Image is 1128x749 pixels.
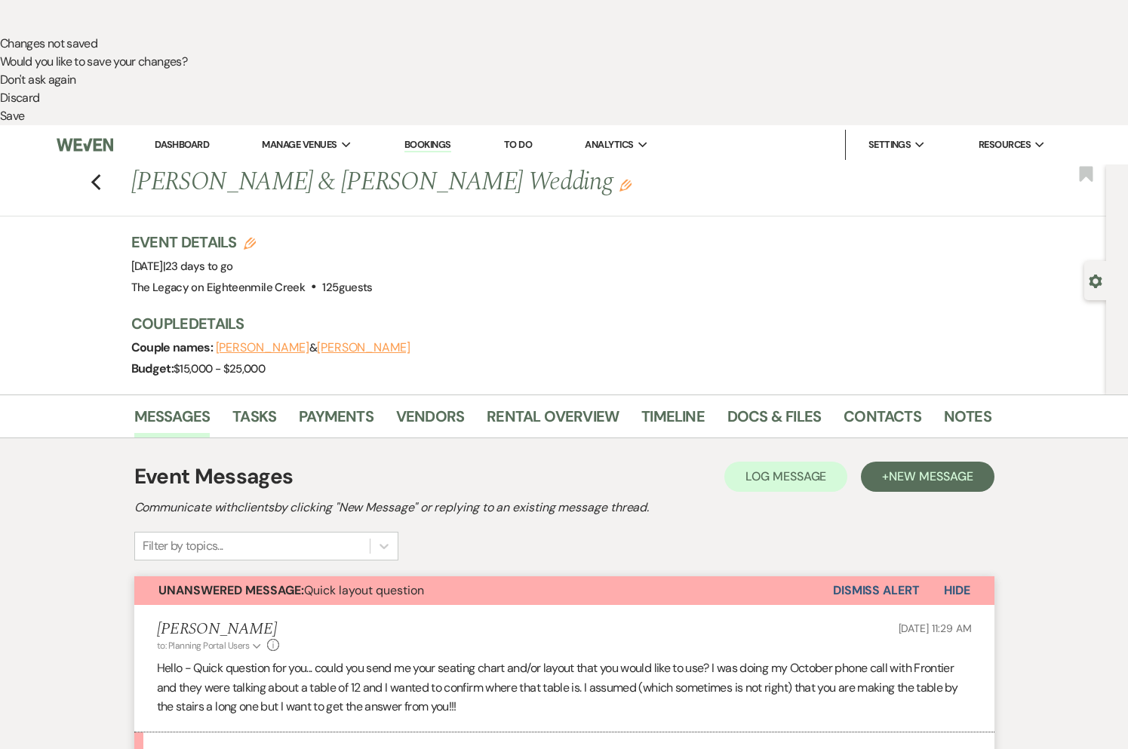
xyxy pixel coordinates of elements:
span: Resources [979,137,1031,152]
img: Weven Logo [57,129,113,161]
a: Payments [299,404,373,437]
span: New Message [889,468,973,484]
button: to: Planning Portal Users [157,639,264,652]
a: To Do [504,138,532,151]
span: Manage Venues [262,137,337,152]
span: The Legacy on Eighteenmile Creek [131,280,306,295]
span: 125 guests [322,280,372,295]
span: 23 days to go [165,259,233,274]
span: Settings [868,137,911,152]
a: Contacts [844,404,921,437]
div: Filter by topics... [143,537,223,555]
button: Unanswered Message:Quick layout question [134,576,833,605]
span: [DATE] 11:29 AM [899,622,972,635]
h3: Couple Details [131,313,976,334]
span: Analytics [585,137,633,152]
a: Dashboard [155,138,209,151]
span: Quick layout question [158,582,424,598]
a: Notes [944,404,991,437]
button: Hide [920,576,994,605]
button: +New Message [861,462,994,492]
span: $15,000 - $25,000 [174,361,265,376]
h2: Communicate with clients by clicking "New Message" or replying to an existing message thread. [134,499,994,517]
span: to: Planning Portal Users [157,640,250,652]
a: Bookings [404,138,451,152]
strong: Unanswered Message: [158,582,304,598]
span: Couple names: [131,339,216,355]
span: & [216,340,410,355]
button: Edit [619,178,632,192]
a: Vendors [396,404,464,437]
button: Open lead details [1089,273,1102,287]
span: Hide [944,582,970,598]
span: | [163,259,233,274]
a: Messages [134,404,211,437]
a: Tasks [232,404,276,437]
h1: Event Messages [134,461,294,493]
h5: [PERSON_NAME] [157,620,280,639]
span: Log Message [745,468,826,484]
span: Budget: [131,361,174,376]
a: Rental Overview [487,404,619,437]
button: [PERSON_NAME] [317,342,410,354]
h1: [PERSON_NAME] & [PERSON_NAME] Wedding [131,164,807,201]
span: [DATE] [131,259,233,274]
a: Docs & Files [727,404,821,437]
h3: Event Details [131,232,373,253]
button: Log Message [724,462,847,492]
a: Timeline [641,404,705,437]
p: Hello - Quick question for you... could you send me your seating chart and/or layout that you wou... [157,658,972,717]
button: [PERSON_NAME] [216,342,309,354]
button: Dismiss Alert [833,576,920,605]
